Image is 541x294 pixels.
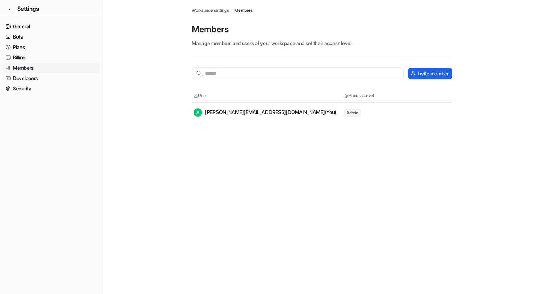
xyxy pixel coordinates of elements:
[3,32,100,42] a: Bots
[344,94,349,98] img: Access Level
[17,4,39,13] span: Settings
[193,92,343,99] th: User
[343,92,408,99] th: Access Level
[3,73,100,83] a: Developers
[3,21,100,31] a: General
[192,24,452,35] p: Members
[194,108,202,117] span: A
[231,7,233,14] span: /
[3,84,100,94] a: Security
[3,53,100,63] a: Billing
[3,63,100,73] a: Members
[344,109,361,117] span: Admin
[234,7,252,14] a: Members
[3,42,100,52] a: Plans
[408,68,452,79] button: Invite member
[194,94,198,98] img: User
[192,39,452,47] p: Manage members and users of your workspace and set their access level.
[192,7,229,14] a: Workspace settings
[194,108,336,117] div: [PERSON_NAME][EMAIL_ADDRESS][DOMAIN_NAME] (You)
